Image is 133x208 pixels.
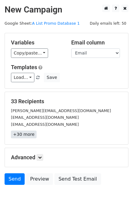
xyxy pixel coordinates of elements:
[26,173,53,185] a: Preview
[11,39,62,46] h5: Variables
[5,21,80,26] small: Google Sheet:
[11,73,34,82] a: Load...
[32,21,80,26] a: A List Promo Database 1
[11,131,37,138] a: +30 more
[44,73,60,82] button: Save
[5,5,128,15] h2: New Campaign
[11,64,37,70] a: Templates
[11,98,122,105] h5: 33 Recipients
[11,115,79,120] small: [EMAIL_ADDRESS][DOMAIN_NAME]
[71,39,122,46] h5: Email column
[5,173,25,185] a: Send
[11,48,48,58] a: Copy/paste...
[103,179,133,208] iframe: Chat Widget
[11,122,79,127] small: [EMAIL_ADDRESS][DOMAIN_NAME]
[11,108,111,113] small: [PERSON_NAME][EMAIL_ADDRESS][DOMAIN_NAME]
[88,21,128,26] a: Daily emails left: 50
[88,20,128,27] span: Daily emails left: 50
[54,173,101,185] a: Send Test Email
[11,154,122,161] h5: Advanced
